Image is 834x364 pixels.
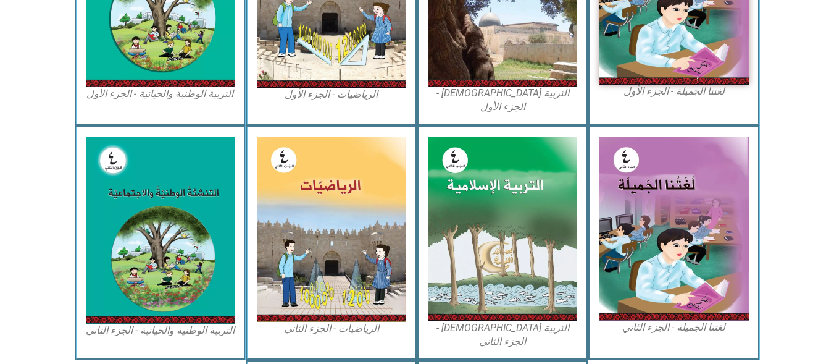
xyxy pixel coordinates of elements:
figcaption: الرياضيات - الجزء الثاني [257,322,406,336]
figcaption: التربية [DEMOGRAPHIC_DATA] - الجزء الثاني [428,321,578,349]
figcaption: التربية [DEMOGRAPHIC_DATA] - الجزء الأول [428,87,578,114]
figcaption: التربية الوطنية والحياتية - الجزء الثاني [86,324,235,337]
figcaption: لغتنا الجميلة - الجزء الأول​ [599,85,749,98]
figcaption: الرياضيات - الجزء الأول​ [257,88,406,101]
figcaption: التربية الوطنية والحياتية - الجزء الأول​ [86,87,235,101]
figcaption: لغتنا الجميلة - الجزء الثاني [599,321,749,334]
